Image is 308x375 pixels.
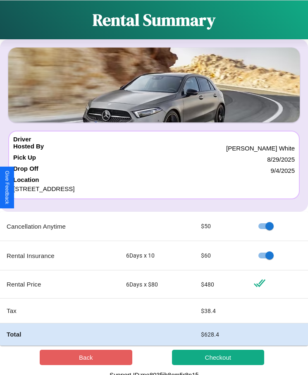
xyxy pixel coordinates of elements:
[13,165,38,176] h4: Drop Off
[13,154,36,165] h4: Pick Up
[172,350,265,365] button: Checkout
[271,165,295,176] p: 9 / 4 / 2025
[7,221,113,232] p: Cancellation Anytime
[7,250,113,261] p: Rental Insurance
[7,330,113,339] h4: Total
[119,241,194,270] td: 6 Days x 10
[226,143,295,154] p: [PERSON_NAME] White
[13,143,44,154] h4: Hosted By
[13,136,31,143] h4: Driver
[4,171,10,204] div: Give Feedback
[119,270,194,299] td: 6 Days x $ 80
[7,279,113,290] p: Rental Price
[267,154,295,165] p: 8 / 29 / 2025
[13,176,295,183] h4: Location
[194,241,247,270] td: $ 60
[194,212,247,241] td: $ 50
[194,270,247,299] td: $ 480
[194,299,247,323] td: $ 38.4
[40,350,132,365] button: Back
[93,9,215,31] h1: Rental Summary
[7,305,113,316] p: Tax
[194,323,247,346] td: $ 628.4
[13,183,295,194] p: [STREET_ADDRESS]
